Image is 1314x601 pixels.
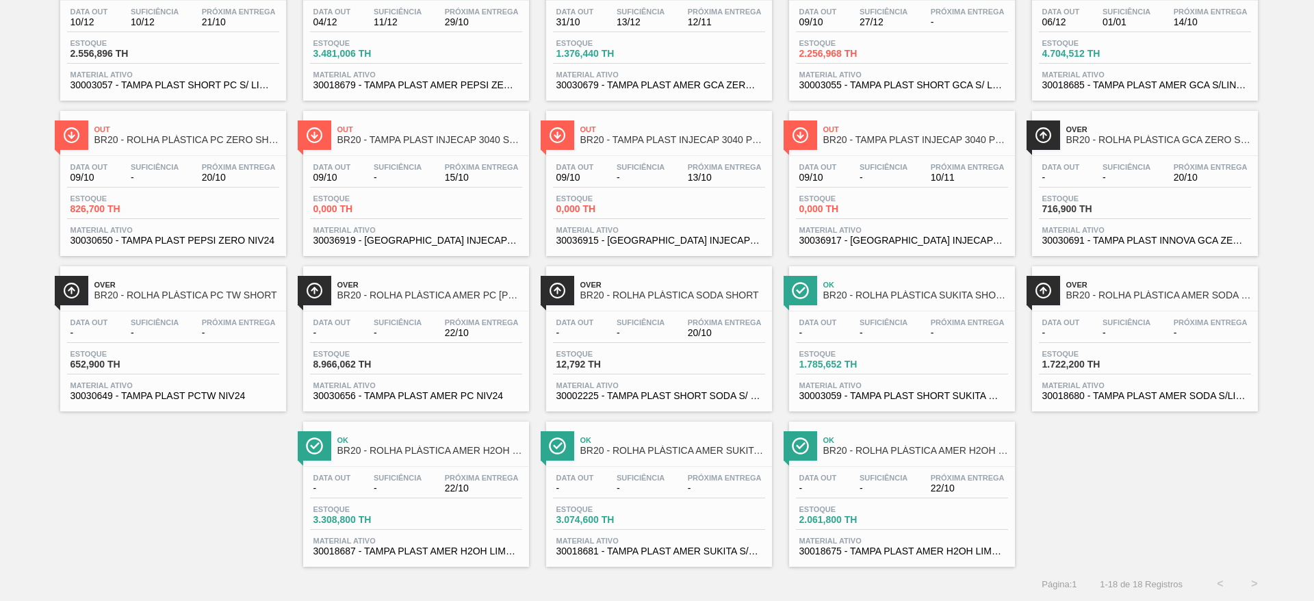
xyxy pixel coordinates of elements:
span: 30036915 - TAMPA INJECAP 3040 PCZERO S/ LINER [556,235,762,246]
span: Over [1066,281,1251,289]
span: Próxima Entrega [931,318,1005,327]
img: Ícone [792,282,809,299]
span: Out [337,125,522,133]
span: Material ativo [556,381,762,389]
button: > [1237,567,1272,601]
a: ÍconeOutBR20 - TAMPA PLAST INJECAP 3040 PEPSI S/ LINERData out09/10Suficiência-Próxima Entrega10/... [779,101,1022,256]
span: - [556,483,594,494]
span: - [1042,328,1080,338]
span: Material ativo [313,381,519,389]
span: Suficiência [374,163,422,171]
span: Material ativo [313,71,519,79]
span: Próxima Entrega [688,8,762,16]
span: Material ativo [1042,226,1248,234]
span: 09/10 [70,172,108,183]
span: 30003055 - TAMPA PLAST SHORT GCA S/ LINER [799,80,1005,90]
span: Over [94,281,279,289]
span: Estoque [799,194,895,203]
span: Suficiência [374,318,422,327]
span: Data out [313,318,351,327]
span: Página : 1 [1042,579,1077,589]
span: Data out [799,318,837,327]
span: - [374,172,422,183]
span: Estoque [799,39,895,47]
span: BR20 - ROLHA PLÁSTICA AMER PC SHORT [337,290,522,300]
img: Ícone [63,282,80,299]
span: - [131,328,179,338]
span: 30018675 - TAMPA PLAST AMER H2OH LIMONETO S/LINER [799,546,1005,557]
span: 4.704,512 TH [1042,49,1138,59]
span: Over [580,281,765,289]
span: - [313,483,351,494]
a: ÍconeOutBR20 - TAMPA PLAST INJECAP 3040 SUKITA S/ LINERData out09/10Suficiência-Próxima Entrega15... [293,101,536,256]
span: Estoque [313,505,409,513]
span: Próxima Entrega [688,163,762,171]
span: 3.074,600 TH [556,515,652,525]
span: 0,000 TH [799,204,895,214]
span: Material ativo [556,537,762,545]
span: BR20 - TAMPA PLAST INJECAP 3040 PCZERO S/ LINER [580,135,765,145]
span: BR20 - ROLHA PLÁSTICA AMER SUKITA SHORT [580,446,765,456]
span: Próxima Entrega [202,318,276,327]
span: Material ativo [799,226,1005,234]
span: Data out [556,163,594,171]
span: - [131,172,179,183]
img: Ícone [1035,127,1052,144]
span: Data out [70,318,108,327]
span: - [202,328,276,338]
span: Data out [799,8,837,16]
span: Próxima Entrega [445,318,519,327]
span: Estoque [556,350,652,358]
span: Estoque [70,194,166,203]
span: Estoque [556,39,652,47]
span: Estoque [313,194,409,203]
span: 12/11 [688,17,762,27]
span: Suficiência [374,8,422,16]
span: 3.308,800 TH [313,515,409,525]
button: < [1203,567,1237,601]
span: - [931,328,1005,338]
span: Suficiência [860,474,907,482]
span: 0,000 TH [313,204,409,214]
span: Ok [337,436,522,444]
span: 826,700 TH [70,204,166,214]
span: Out [823,125,1008,133]
a: ÍconeOutBR20 - ROLHA PLÁSTICA PC ZERO SHORTData out09/10Suficiência-Próxima Entrega20/10Estoque82... [50,101,293,256]
span: Estoque [70,350,166,358]
span: Estoque [799,350,895,358]
span: 30030679 - TAMPA PLAST AMER GCA ZERO NIV24 [556,80,762,90]
span: BR20 - ROLHA PLÁSTICA PC ZERO SHORT [94,135,279,145]
span: Over [337,281,522,289]
span: Data out [1042,163,1080,171]
span: 30003057 - TAMPA PLAST SHORT PC S/ LINER [70,80,276,90]
span: Estoque [1042,39,1138,47]
span: 27/12 [860,17,907,27]
span: BR20 - ROLHA PLÁSTICA AMER H2OH LIMONETO SHORT [823,446,1008,456]
span: 15/10 [445,172,519,183]
span: 22/10 [445,483,519,494]
span: Material ativo [1042,71,1248,79]
span: Data out [1042,318,1080,327]
span: 22/10 [931,483,1005,494]
span: Material ativo [556,71,762,79]
span: 10/12 [131,17,179,27]
span: 09/10 [799,17,837,27]
span: Próxima Entrega [445,8,519,16]
span: Estoque [1042,350,1138,358]
span: - [860,172,907,183]
span: Próxima Entrega [931,474,1005,482]
a: ÍconeOverBR20 - ROLHA PLÁSTICA GCA ZERO SHORTData out-Suficiência-Próxima Entrega20/10Estoque716,... [1022,101,1265,256]
span: - [313,328,351,338]
span: Suficiência [131,318,179,327]
span: 716,900 TH [1042,204,1138,214]
span: Material ativo [313,537,519,545]
span: 30030650 - TAMPA PLAST PEPSI ZERO NIV24 [70,235,276,246]
span: Próxima Entrega [1174,163,1248,171]
img: Ícone [306,282,323,299]
span: Estoque [1042,194,1138,203]
span: Material ativo [1042,381,1248,389]
span: Próxima Entrega [202,163,276,171]
span: - [617,172,665,183]
span: 2.256,968 TH [799,49,895,59]
a: ÍconeOkBR20 - ROLHA PLÁSTICA AMER H2OH LIMONETO SHORTData out-Suficiência-Próxima Entrega22/10Est... [779,411,1022,567]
